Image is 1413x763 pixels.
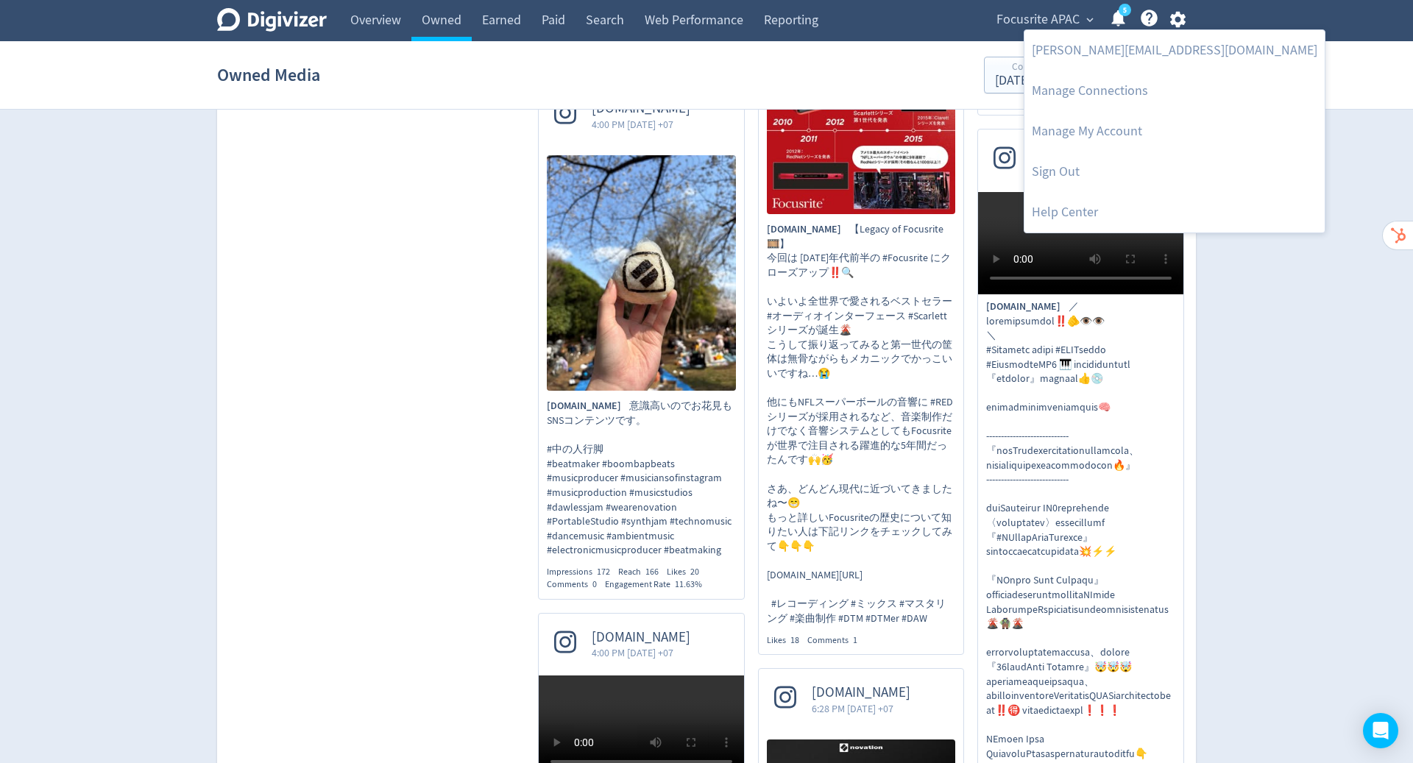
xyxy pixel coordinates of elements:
[1024,152,1325,192] a: Log out
[1024,111,1325,152] a: Manage My Account
[1024,30,1325,71] a: [PERSON_NAME][EMAIL_ADDRESS][DOMAIN_NAME]
[1363,713,1398,748] div: Open Intercom Messenger
[1024,71,1325,111] a: Manage Connections
[1024,192,1325,233] a: Help Center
